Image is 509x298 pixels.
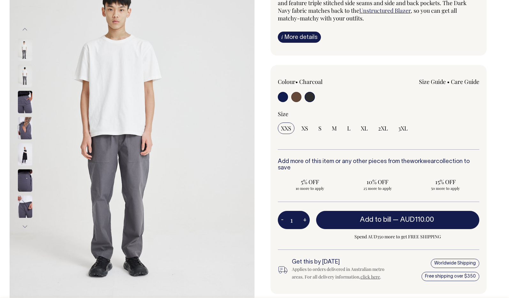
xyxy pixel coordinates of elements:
[18,64,32,87] img: charcoal
[332,124,337,132] span: M
[278,7,457,22] span: , so you can get all matchy-matchy with your outfits.
[417,178,474,186] span: 15% OFF
[359,7,411,14] a: Unstructured Blazer
[349,178,406,186] span: 10% OFF
[375,123,391,134] input: 2XL
[281,178,338,186] span: 5% OFF
[20,22,30,37] button: Previous
[278,214,287,227] button: -
[18,38,32,61] img: charcoal
[20,220,30,234] button: Next
[18,195,32,218] img: charcoal
[300,214,310,227] button: +
[278,176,342,193] input: 5% OFF 10 more to apply
[349,186,406,191] span: 25 more to apply
[318,124,322,132] span: S
[316,211,479,229] button: Add to bill —AUD110.00
[18,169,32,191] img: charcoal
[278,78,358,86] div: Colour
[417,186,474,191] span: 50 more to apply
[278,110,479,118] div: Size
[347,124,351,132] span: L
[281,186,338,191] span: 10 more to apply
[378,124,388,132] span: 2XL
[393,217,436,223] span: —
[360,217,391,223] span: Add to bill
[281,124,291,132] span: XXS
[18,91,32,113] img: charcoal
[451,78,479,86] a: Care Guide
[398,124,408,132] span: 3XL
[400,217,434,223] span: AUD110.00
[292,259,388,265] h6: Get this by [DATE]
[18,143,32,165] img: charcoal
[281,34,283,40] span: i
[18,117,32,139] img: charcoal
[315,123,325,134] input: S
[414,176,477,193] input: 15% OFF 50 more to apply
[278,123,294,134] input: XXS
[278,159,479,171] h6: Add more of this item or any other pieces from the collection to save
[358,123,371,134] input: XL
[361,274,380,280] a: click here
[298,123,311,134] input: XS
[419,78,446,86] a: Size Guide
[295,78,298,86] span: •
[395,123,411,134] input: 3XL
[447,78,450,86] span: •
[410,159,436,164] a: workwear
[292,265,388,281] div: Applies to orders delivered in Australian metro areas. For all delivery information, .
[301,124,308,132] span: XS
[329,123,340,134] input: M
[278,32,321,43] a: iMore details
[346,176,409,193] input: 10% OFF 25 more to apply
[344,123,354,134] input: L
[299,78,323,86] label: Charcoal
[361,124,368,132] span: XL
[316,233,479,241] span: Spend AUD350 more to get FREE SHIPPING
